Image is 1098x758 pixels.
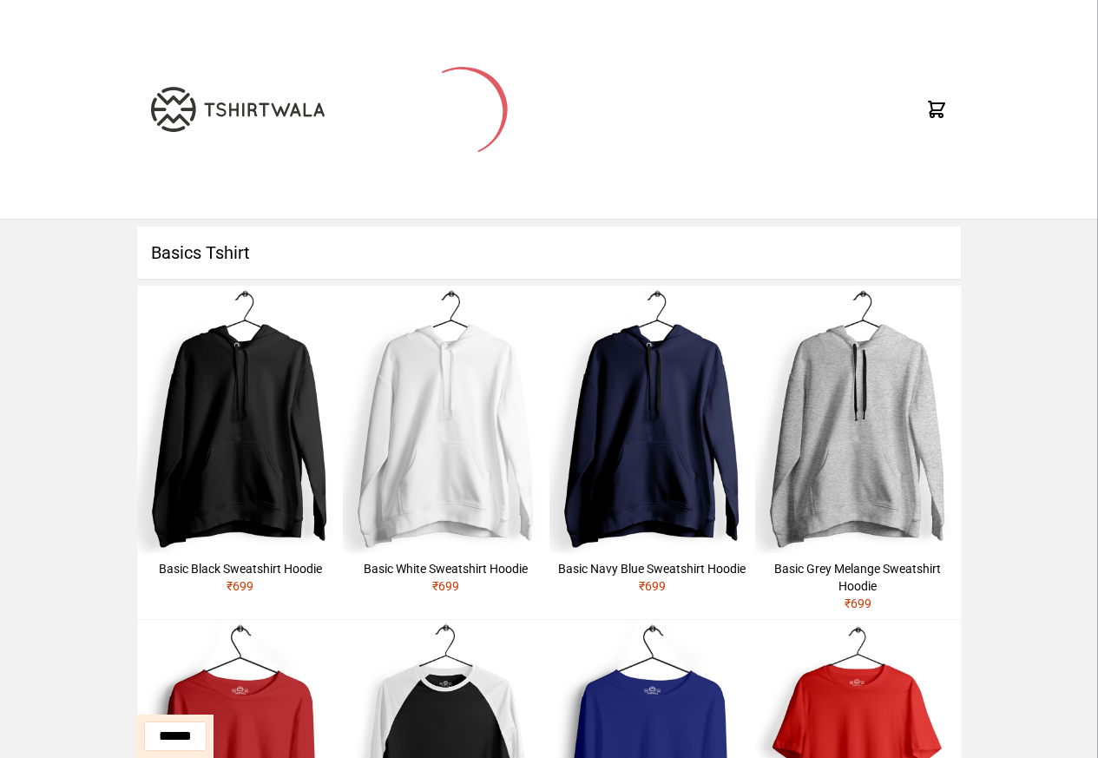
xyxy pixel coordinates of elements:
img: hoodie-male-grey-melange-1.jpg [755,286,961,553]
span: ₹ 699 [845,597,871,610]
div: Basic White Sweatshirt Hoodie [350,560,542,577]
a: Basic Grey Melange Sweatshirt Hoodie₹699 [755,286,961,619]
span: ₹ 699 [639,579,666,593]
a: Basic Black Sweatshirt Hoodie₹699 [137,286,343,602]
img: hoodie-male-white-1.jpg [343,286,549,553]
div: Basic Grey Melange Sweatshirt Hoodie [762,560,954,595]
span: ₹ 699 [432,579,459,593]
div: Basic Navy Blue Sweatshirt Hoodie [556,560,748,577]
a: Basic Navy Blue Sweatshirt Hoodie₹699 [549,286,755,602]
img: hoodie-male-black-1.jpg [137,286,343,553]
div: Basic Black Sweatshirt Hoodie [144,560,336,577]
h1: Basics Tshirt [137,227,961,279]
img: TW-LOGO-400-104.png [151,87,325,132]
img: hoodie-male-navy-blue-1.jpg [549,286,755,553]
span: ₹ 699 [227,579,253,593]
a: Basic White Sweatshirt Hoodie₹699 [343,286,549,602]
